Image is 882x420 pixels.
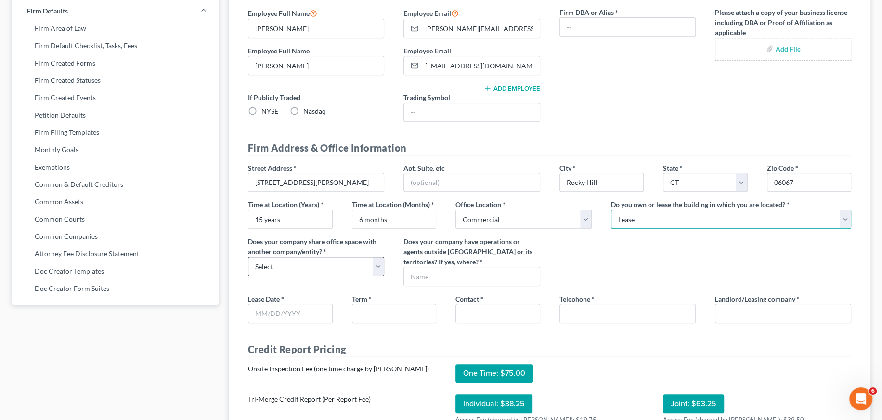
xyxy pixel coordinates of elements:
[12,176,219,193] a: Common & Default Creditors
[484,84,540,92] button: Add Employee
[248,200,319,209] span: Time at Location (Years)
[12,20,219,37] a: Firm Area of Law
[663,394,724,413] div: Joint: $63.25
[422,56,539,75] input: Enter email...
[715,295,795,303] span: Landlord/Leasing company
[456,304,540,323] input: --
[715,304,851,323] input: --
[248,46,310,56] label: Employee Full Name
[404,267,539,286] input: Name
[404,173,539,192] input: (optional)
[248,7,317,19] label: Employee Full Name
[560,18,695,36] input: --
[455,394,532,413] div: Individual: $38.25
[352,200,430,209] span: Time at Location (Months)
[248,141,851,155] h4: Firm Address & Office Information
[455,200,501,209] span: Office Location
[559,8,614,16] span: Firm DBA or Alias
[12,193,219,210] a: Common Assets
[248,295,280,303] span: Lease Date
[352,295,367,303] span: Term
[12,2,219,20] a: Firm Defaults
[403,163,445,173] label: Apt, Suite, etc
[403,7,459,19] label: Employee Email
[248,237,376,256] span: Does your company share office space with another company/entity?
[12,228,219,245] a: Common Companies
[403,237,532,266] span: Does your company have operations or agents outside [GEOGRAPHIC_DATA] or its territories? If yes,...
[559,295,590,303] span: Telephone
[12,124,219,141] a: Firm Filing Templates
[559,164,571,172] span: City
[248,173,384,192] input: Enter address...
[27,6,68,16] span: Firm Defaults
[248,394,436,404] div: Tri-Merge Credit Report (Per Report Fee)
[12,89,219,106] a: Firm Created Events
[12,37,219,54] a: Firm Default Checklist, Tasks, Fees
[12,158,219,176] a: Exemptions
[248,364,436,374] div: Onsite Inspection Fee (one time charge by [PERSON_NAME])
[248,304,332,323] input: MM/DD/YYYY
[404,103,539,121] input: --
[611,200,785,209] span: Do you own or lease the building in which you are located?
[352,304,436,323] input: --
[12,54,219,72] a: Firm Created Forms
[663,164,678,172] span: State
[403,46,451,56] label: Employee Email
[455,364,533,383] div: One Time: $75.00
[12,210,219,228] a: Common Courts
[12,245,219,262] a: Attorney Fee Disclosure Statement
[849,387,872,410] iframe: Intercom live chat
[560,304,695,323] input: --
[12,72,219,89] a: Firm Created Statuses
[869,387,877,395] span: 6
[248,164,292,172] span: Street Address
[455,295,479,303] span: Contact
[303,107,326,115] span: Nasdaq
[261,107,278,115] span: NYSE
[352,210,436,228] input: Enter months...
[248,56,384,75] input: --
[767,164,794,172] span: Zip Code
[767,173,852,192] input: XXXXX
[248,342,851,356] h4: Credit Report Pricing
[403,92,450,103] label: Trading Symbol
[560,173,644,192] input: Enter city...
[422,19,539,38] input: Enter email...
[12,280,219,297] a: Doc Creator Form Suites
[248,92,384,103] label: If Publicly Traded
[12,106,219,124] a: Petition Defaults
[12,141,219,158] a: Monthly Goals
[248,210,332,228] input: Enter years...
[248,19,384,38] input: --
[12,262,219,280] a: Doc Creator Templates
[715,7,851,38] label: Please attach a copy of your business license including DBA or Proof of Affiliation as applicable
